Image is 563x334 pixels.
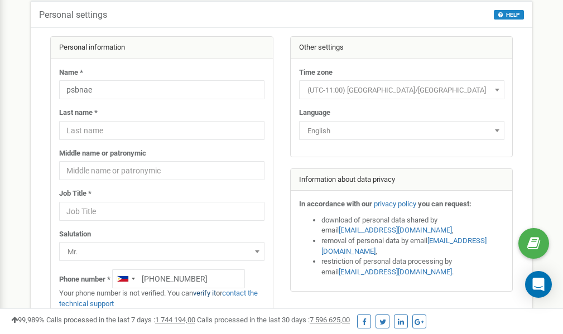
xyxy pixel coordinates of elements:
[112,269,245,288] input: +1-800-555-55-55
[59,67,83,78] label: Name *
[525,271,552,298] div: Open Intercom Messenger
[291,37,513,59] div: Other settings
[51,37,273,59] div: Personal information
[310,316,350,324] u: 7 596 625,00
[303,83,501,98] span: (UTC-11:00) Pacific/Midway
[339,268,452,276] a: [EMAIL_ADDRESS][DOMAIN_NAME]
[374,200,416,208] a: privacy policy
[291,169,513,191] div: Information about data privacy
[59,289,258,308] a: contact the technical support
[321,236,504,256] li: removal of personal data by email ,
[59,161,264,180] input: Middle name or patronymic
[59,229,91,240] label: Salutation
[59,202,264,221] input: Job Title
[303,123,501,139] span: English
[59,148,146,159] label: Middle name or patronymic
[197,316,350,324] span: Calls processed in the last 30 days :
[59,242,264,261] span: Mr.
[321,236,487,255] a: [EMAIL_ADDRESS][DOMAIN_NAME]
[193,289,216,297] a: verify it
[418,200,471,208] strong: you can request:
[113,270,138,288] div: Telephone country code
[59,121,264,140] input: Last name
[59,80,264,99] input: Name
[494,10,524,20] button: HELP
[39,10,107,20] h5: Personal settings
[59,288,264,309] p: Your phone number is not verified. You can or
[321,256,504,277] li: restriction of personal data processing by email .
[299,200,372,208] strong: In accordance with our
[299,80,504,99] span: (UTC-11:00) Pacific/Midway
[59,188,92,199] label: Job Title *
[155,316,195,324] u: 1 744 194,00
[46,316,195,324] span: Calls processed in the last 7 days :
[321,215,504,236] li: download of personal data shared by email ,
[11,316,45,324] span: 99,989%
[59,274,110,285] label: Phone number *
[299,121,504,140] span: English
[299,108,330,118] label: Language
[339,226,452,234] a: [EMAIL_ADDRESS][DOMAIN_NAME]
[63,244,261,260] span: Mr.
[299,67,333,78] label: Time zone
[59,108,98,118] label: Last name *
